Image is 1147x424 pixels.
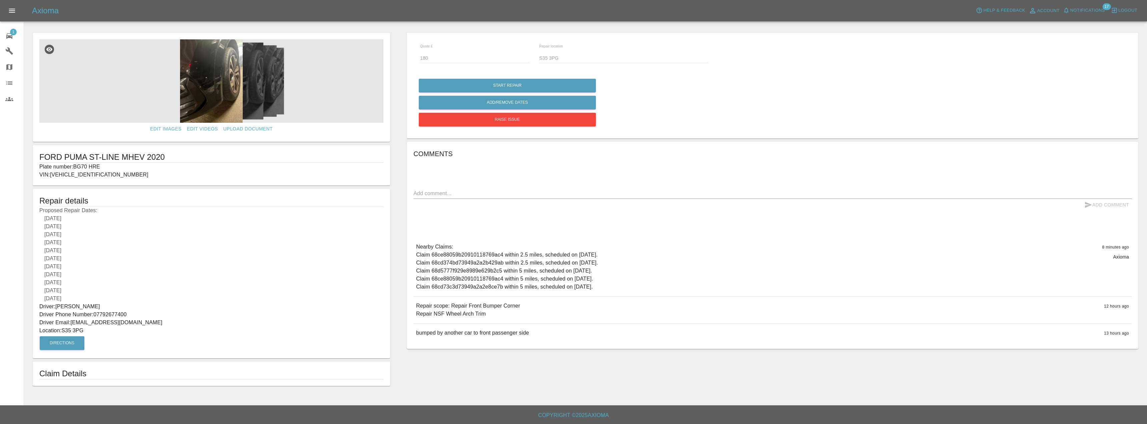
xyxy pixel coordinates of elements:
[974,5,1027,16] button: Help & Feedback
[39,311,383,319] p: Driver Phone Number: 07792677400
[39,171,383,179] p: VIN: [VEHICLE_IDENTIFICATION_NUMBER]
[39,206,383,303] p: Proposed Repair Dates:
[39,39,383,123] img: 08e37639-3477-457b-8879-fbebeaa90b2a
[1118,7,1137,14] span: Logout
[147,123,184,135] a: Edit Images
[39,319,383,327] p: Driver Email: [EMAIL_ADDRESS][DOMAIN_NAME]
[39,152,383,162] h1: FORD PUMA ST-LINE MHEV 2020
[39,247,383,255] div: [DATE]
[39,255,383,263] div: [DATE]
[1037,7,1060,15] span: Account
[1027,5,1061,16] a: Account
[1104,304,1129,309] span: 12 hours ago
[39,215,383,223] div: [DATE]
[39,287,383,295] div: [DATE]
[10,29,17,35] span: 1
[39,303,383,311] p: Driver: [PERSON_NAME]
[416,329,529,337] p: bumped by another car to front passenger side
[1070,7,1105,14] span: Notifications
[413,148,1132,159] h6: Comments
[416,243,598,291] p: Nearby Claims: Claim 68ce88059b20910118769ac4 within 2.5 miles, scheduled on [DATE]. Claim 68cd37...
[39,279,383,287] div: [DATE]
[416,302,520,318] p: Repair scope: Repair Front Bumper Corner Repair NSF Wheel Arch Trim
[420,44,433,48] span: Quote £
[4,3,20,19] button: Open drawer
[39,239,383,247] div: [DATE]
[539,44,563,48] span: Repair location
[1102,3,1111,10] span: 17
[419,96,596,109] button: Add/Remove Dates
[5,411,1142,420] h6: Copyright © 2025 Axioma
[419,113,596,126] button: Raise issue
[40,336,84,350] button: Directions
[39,327,383,335] p: Location: S35 3PG
[1113,254,1129,260] p: Axioma
[39,271,383,279] div: [DATE]
[39,195,383,206] h5: Repair details
[39,231,383,239] div: [DATE]
[39,163,383,171] p: Plate number: BG70 HRE
[39,223,383,231] div: [DATE]
[39,368,383,379] h1: Claim Details
[1102,245,1129,250] span: 8 minutes ago
[983,7,1025,14] span: Help & Feedback
[220,123,275,135] a: Upload Document
[32,5,59,16] h5: Axioma
[39,295,383,303] div: [DATE]
[1061,5,1107,16] button: Notifications
[184,123,221,135] a: Edit Videos
[419,79,596,92] button: Start Repair
[1104,331,1129,336] span: 13 hours ago
[1109,5,1139,16] button: Logout
[39,263,383,271] div: [DATE]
